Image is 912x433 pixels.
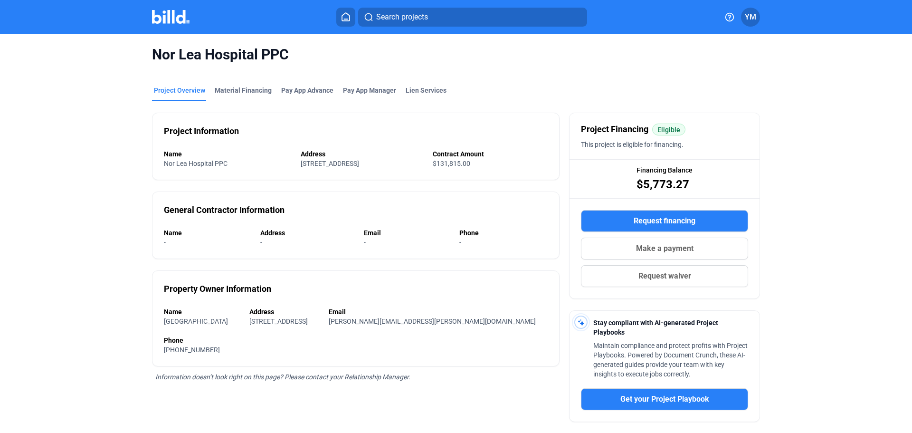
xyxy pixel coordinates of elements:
[249,318,308,325] span: [STREET_ADDRESS]
[260,228,354,238] div: Address
[364,239,366,246] span: -
[593,319,718,336] span: Stay compliant with AI-generated Project Playbooks
[155,373,410,381] span: Information doesn’t look right on this page? Please contact your Relationship Manager.
[459,228,548,238] div: Phone
[164,239,166,246] span: -
[343,86,396,95] span: Pay App Manager
[164,282,271,296] div: Property Owner Information
[406,86,446,95] div: Lien Services
[164,203,285,217] div: General Contractor Information
[260,239,262,246] span: -
[636,243,693,254] span: Make a payment
[164,307,240,317] div: Name
[301,160,359,167] span: [STREET_ADDRESS]
[215,86,272,95] div: Material Financing
[281,86,333,95] div: Pay App Advance
[581,123,648,136] span: Project Financing
[652,124,685,135] mat-chip: Eligible
[329,318,536,325] span: [PERSON_NAME][EMAIL_ADDRESS][PERSON_NAME][DOMAIN_NAME]
[745,11,756,23] span: YM
[358,8,587,27] button: Search projects
[376,11,428,23] span: Search projects
[152,46,760,64] span: Nor Lea Hospital PPC
[433,160,470,167] span: $131,815.00
[164,318,228,325] span: [GEOGRAPHIC_DATA]
[636,165,693,175] span: Financing Balance
[164,336,548,345] div: Phone
[152,10,190,24] img: Billd Company Logo
[364,228,450,238] div: Email
[581,210,748,232] button: Request financing
[636,177,689,192] span: $5,773.27
[581,238,748,260] button: Make a payment
[581,388,748,410] button: Get your Project Playbook
[249,307,320,317] div: Address
[329,307,548,317] div: Email
[164,149,291,159] div: Name
[459,239,461,246] span: -
[581,141,684,148] span: This project is eligible for financing.
[154,86,205,95] div: Project Overview
[164,125,239,138] div: Project Information
[741,8,760,27] button: YM
[638,270,691,282] span: Request waiver
[620,394,709,405] span: Get your Project Playbook
[581,265,748,287] button: Request waiver
[164,160,228,167] span: Nor Lea Hospital PPC
[164,346,220,354] span: [PHONE_NUMBER]
[634,215,695,227] span: Request financing
[593,342,748,378] span: Maintain compliance and protect profits with Project Playbooks. Powered by Document Crunch, these...
[301,149,423,159] div: Address
[433,149,548,159] div: Contract Amount
[164,228,251,238] div: Name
